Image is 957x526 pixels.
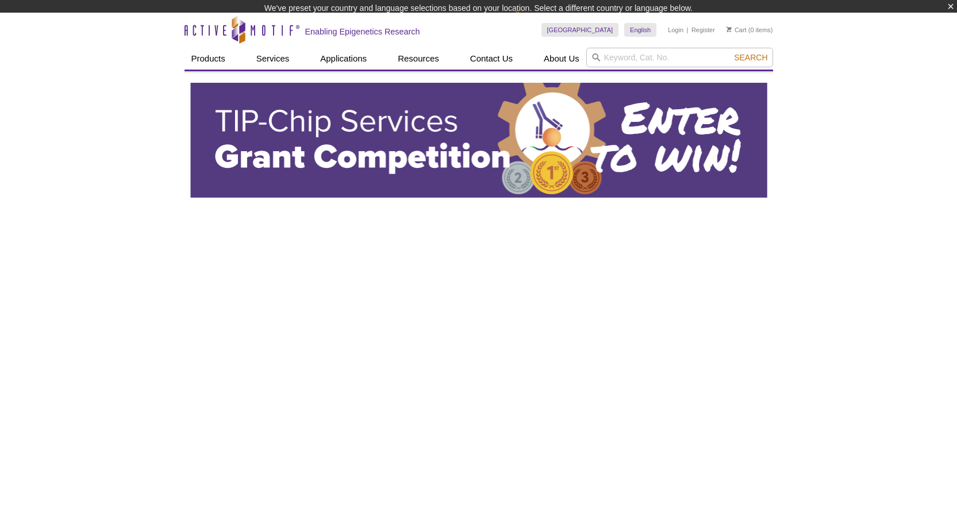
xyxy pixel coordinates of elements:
[624,23,656,37] a: English
[727,26,732,32] img: Your Cart
[734,53,767,62] span: Search
[687,23,689,37] li: |
[305,26,420,37] h2: Enabling Epigenetics Research
[731,52,771,63] button: Search
[668,26,683,34] a: Login
[691,26,715,34] a: Register
[541,23,619,37] a: [GEOGRAPHIC_DATA]
[463,48,520,70] a: Contact Us
[313,48,374,70] a: Applications
[537,48,586,70] a: About Us
[190,83,767,198] img: Active Motif TIP-ChIP Services Grant Competition
[391,48,446,70] a: Resources
[586,48,773,67] input: Keyword, Cat. No.
[185,48,232,70] a: Products
[249,48,297,70] a: Services
[515,9,545,36] img: Change Here
[727,23,773,37] li: (0 items)
[727,26,747,34] a: Cart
